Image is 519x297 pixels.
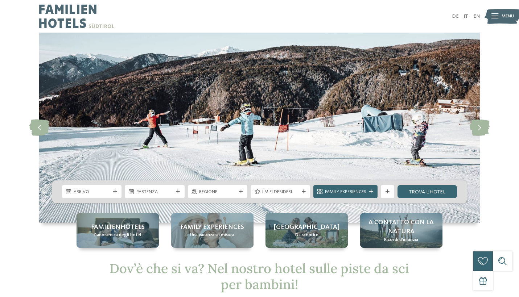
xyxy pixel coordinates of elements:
[274,223,339,232] span: [GEOGRAPHIC_DATA]
[91,223,145,232] span: Familienhotels
[473,14,480,19] a: EN
[190,232,234,238] span: Una vacanza su misura
[384,237,418,243] span: Ricordi d’infanzia
[367,218,436,236] span: A contatto con la natura
[262,189,299,195] span: I miei desideri
[502,13,514,20] span: Menu
[136,189,173,195] span: Partenza
[110,260,409,292] span: Dov’è che si va? Nel nostro hotel sulle piste da sci per bambini!
[265,213,348,248] a: Hotel sulle piste da sci per bambini: divertimento senza confini [GEOGRAPHIC_DATA] Da scoprire
[464,14,468,19] a: IT
[295,232,318,238] span: Da scoprire
[180,223,244,232] span: Family experiences
[74,189,110,195] span: Arrivo
[360,213,442,248] a: Hotel sulle piste da sci per bambini: divertimento senza confini A contatto con la natura Ricordi...
[199,189,236,195] span: Regione
[39,33,480,223] img: Hotel sulle piste da sci per bambini: divertimento senza confini
[452,14,459,19] a: DE
[171,213,254,248] a: Hotel sulle piste da sci per bambini: divertimento senza confini Family experiences Una vacanza s...
[398,185,457,198] a: trova l’hotel
[94,232,141,238] span: Panoramica degli hotel
[77,213,159,248] a: Hotel sulle piste da sci per bambini: divertimento senza confini Familienhotels Panoramica degli ...
[325,189,366,195] span: Family Experiences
